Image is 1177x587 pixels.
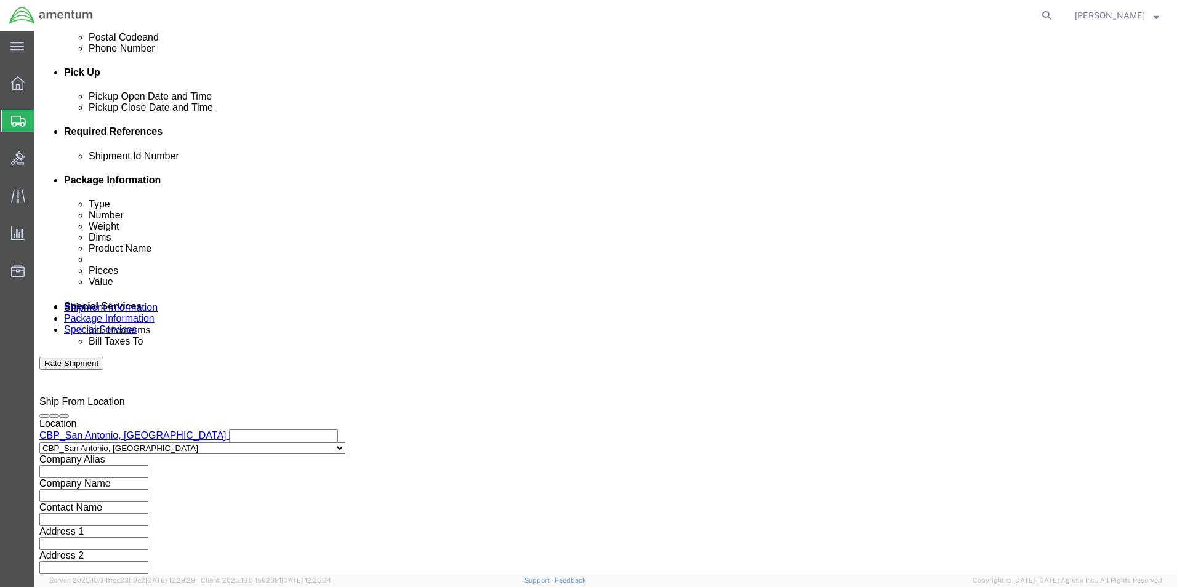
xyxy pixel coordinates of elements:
span: [DATE] 12:25:34 [281,577,331,584]
span: Copyright © [DATE]-[DATE] Agistix Inc., All Rights Reserved [973,575,1162,586]
span: Server: 2025.16.0-1ffcc23b9e2 [49,577,195,584]
img: logo [9,6,94,25]
a: Support [524,577,555,584]
iframe: FS Legacy Container [34,31,1177,574]
span: Dewayne Jennings [1075,9,1145,22]
span: Client: 2025.16.0-1592391 [201,577,331,584]
span: [DATE] 12:29:29 [145,577,195,584]
a: Feedback [555,577,586,584]
button: [PERSON_NAME] [1074,8,1160,23]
